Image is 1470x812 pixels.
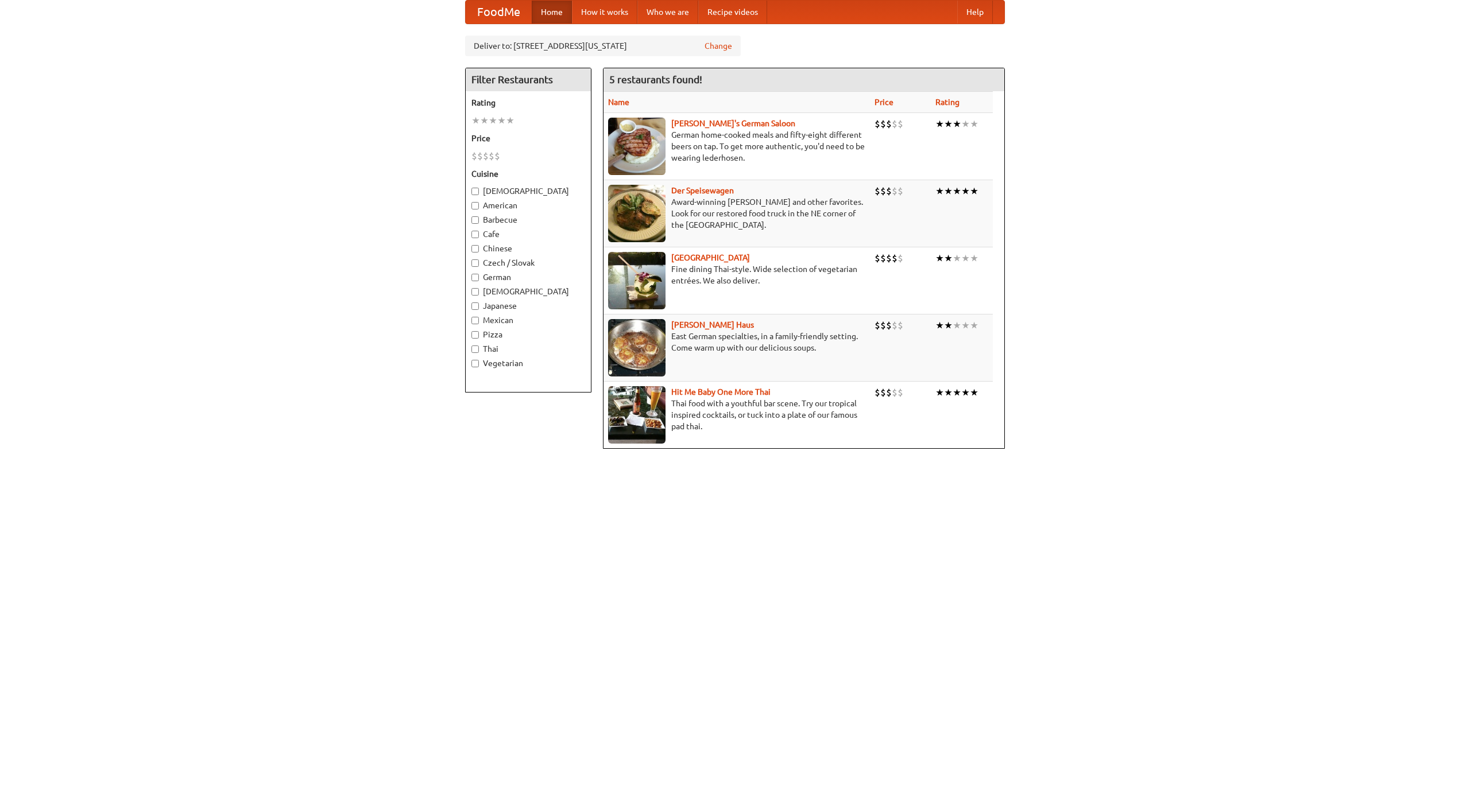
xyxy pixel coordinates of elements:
li: ★ [935,319,944,332]
a: How it works [572,1,637,24]
li: $ [892,185,898,197]
input: Thai [471,345,479,353]
label: Japanese [471,300,585,312]
a: Home [532,1,572,24]
label: Cafe [471,228,585,240]
label: German [471,271,585,283]
li: ★ [935,386,944,399]
li: ★ [944,118,953,130]
label: American [471,200,585,211]
p: Fine dining Thai-style. Wide selection of vegetarian entrées. We also deliver. [608,263,865,286]
li: $ [880,252,886,265]
li: ★ [506,114,514,127]
li: $ [875,185,880,197]
li: ★ [970,319,978,332]
li: $ [886,185,892,197]
p: Thai food with a youthful bar scene. Try our tropical inspired cocktails, or tuck into a plate of... [608,398,865,432]
li: $ [880,118,886,130]
li: $ [886,319,892,332]
li: ★ [953,319,961,332]
li: $ [875,118,880,130]
li: ★ [970,386,978,399]
li: ★ [961,386,970,399]
li: $ [886,118,892,130]
li: $ [898,319,903,332]
li: ★ [480,114,489,127]
li: $ [898,252,903,265]
h5: Cuisine [471,168,585,180]
input: German [471,274,479,281]
li: $ [880,319,886,332]
label: [DEMOGRAPHIC_DATA] [471,185,585,197]
li: ★ [935,185,944,197]
img: speisewagen.jpg [608,185,666,242]
label: Mexican [471,314,585,326]
a: Help [957,1,993,24]
img: babythai.jpg [608,386,666,444]
li: $ [875,386,880,399]
a: Recipe videos [698,1,767,24]
a: Hit Me Baby One More Thai [671,387,771,397]
a: Der Speisewagen [671,186,734,195]
li: ★ [970,185,978,197]
input: Mexican [471,317,479,324]
li: $ [477,150,483,162]
li: $ [489,150,494,162]
li: $ [898,118,903,130]
a: [PERSON_NAME] Haus [671,320,754,329]
li: ★ [953,185,961,197]
li: ★ [961,118,970,130]
li: ★ [497,114,506,127]
img: esthers.jpg [608,118,666,175]
li: $ [880,386,886,399]
li: ★ [953,252,961,265]
li: $ [886,386,892,399]
ng-pluralize: 5 restaurants found! [609,74,702,85]
input: [DEMOGRAPHIC_DATA] [471,188,479,195]
label: Vegetarian [471,358,585,369]
a: Rating [935,98,960,107]
input: Czech / Slovak [471,259,479,267]
li: $ [483,150,489,162]
li: $ [892,118,898,130]
a: Price [875,98,893,107]
input: Barbecue [471,216,479,224]
a: [GEOGRAPHIC_DATA] [671,253,750,262]
a: [PERSON_NAME]'s German Saloon [671,119,795,128]
img: satay.jpg [608,252,666,309]
li: ★ [944,252,953,265]
li: ★ [935,118,944,130]
li: ★ [471,114,480,127]
p: German home-cooked meals and fifty-eight different beers on tap. To get more authentic, you'd nee... [608,129,865,164]
li: $ [898,386,903,399]
img: kohlhaus.jpg [608,319,666,376]
h4: Filter Restaurants [466,68,591,91]
h5: Price [471,133,585,144]
label: Czech / Slovak [471,257,585,269]
li: $ [892,386,898,399]
li: ★ [961,185,970,197]
input: [DEMOGRAPHIC_DATA] [471,288,479,296]
input: Pizza [471,331,479,339]
h5: Rating [471,97,585,108]
li: $ [880,185,886,197]
a: Name [608,98,629,107]
div: Deliver to: [STREET_ADDRESS][US_STATE] [465,36,741,56]
label: [DEMOGRAPHIC_DATA] [471,286,585,297]
li: ★ [944,386,953,399]
p: East German specialties, in a family-friendly setting. Come warm up with our delicious soups. [608,331,865,353]
label: Barbecue [471,214,585,226]
li: $ [875,319,880,332]
li: $ [898,185,903,197]
input: Cafe [471,231,479,238]
p: Award-winning [PERSON_NAME] and other favorites. Look for our restored food truck in the NE corne... [608,196,865,231]
li: ★ [961,252,970,265]
li: $ [892,252,898,265]
li: $ [886,252,892,265]
input: American [471,202,479,209]
label: Chinese [471,243,585,254]
input: Vegetarian [471,360,479,367]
